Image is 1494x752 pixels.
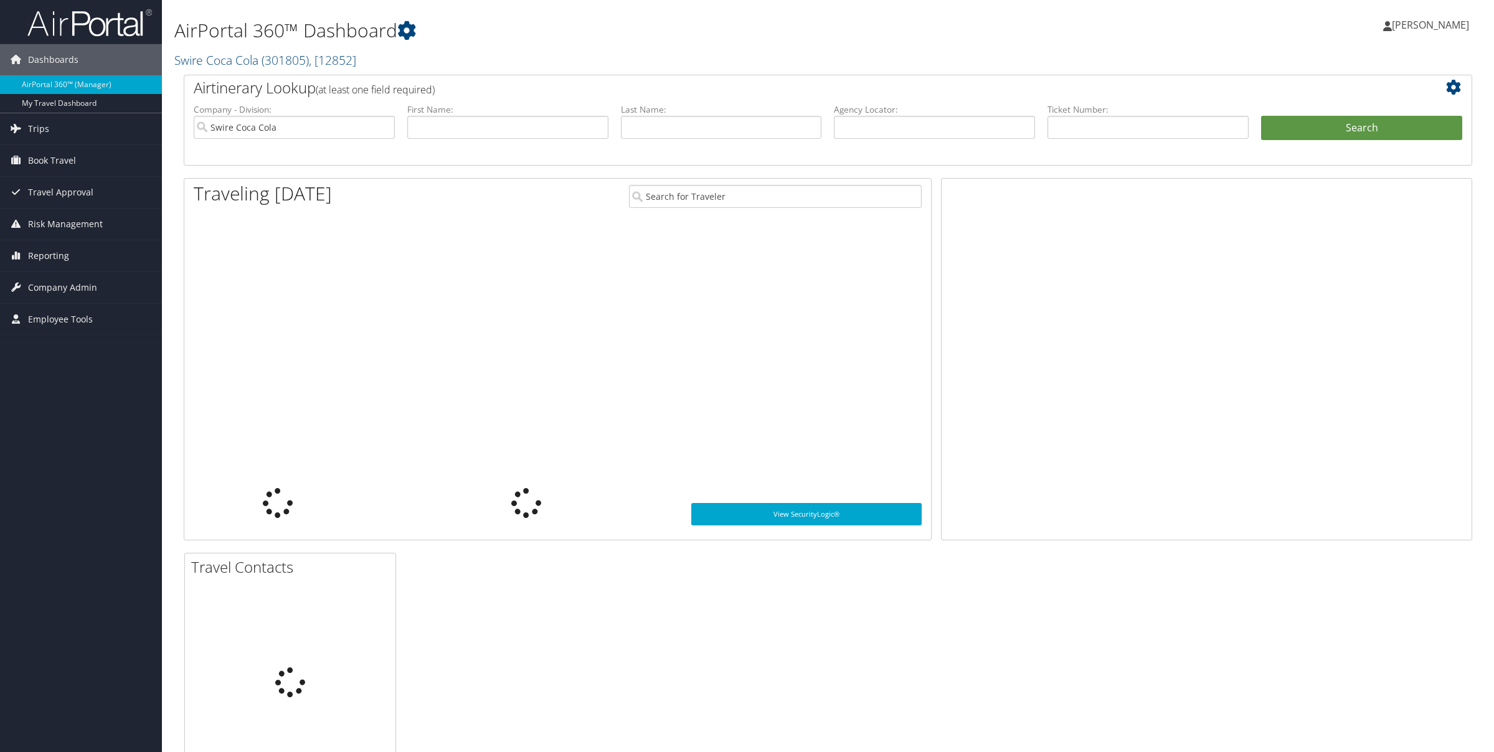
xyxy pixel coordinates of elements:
span: Employee Tools [28,304,93,335]
h1: Traveling [DATE] [194,181,332,207]
label: Company - Division: [194,103,395,116]
span: Company Admin [28,272,97,303]
span: Book Travel [28,145,76,176]
h2: Airtinerary Lookup [194,77,1355,98]
span: Risk Management [28,209,103,240]
span: Reporting [28,240,69,271]
a: View SecurityLogic® [691,503,922,525]
a: [PERSON_NAME] [1383,6,1482,44]
span: [PERSON_NAME] [1392,18,1469,32]
a: Swire Coca Cola [174,52,356,68]
span: Trips [28,113,49,144]
input: Search for Traveler [629,185,921,208]
span: ( 301805 ) [262,52,309,68]
h2: Travel Contacts [191,557,395,578]
button: Search [1261,116,1462,141]
label: First Name: [407,103,608,116]
label: Agency Locator: [834,103,1035,116]
span: , [ 12852 ] [309,52,356,68]
label: Ticket Number: [1047,103,1249,116]
h1: AirPortal 360™ Dashboard [174,17,1046,44]
label: Last Name: [621,103,822,116]
span: (at least one field required) [316,83,435,96]
span: Dashboards [28,44,78,75]
img: airportal-logo.png [27,8,152,37]
span: Travel Approval [28,177,93,208]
